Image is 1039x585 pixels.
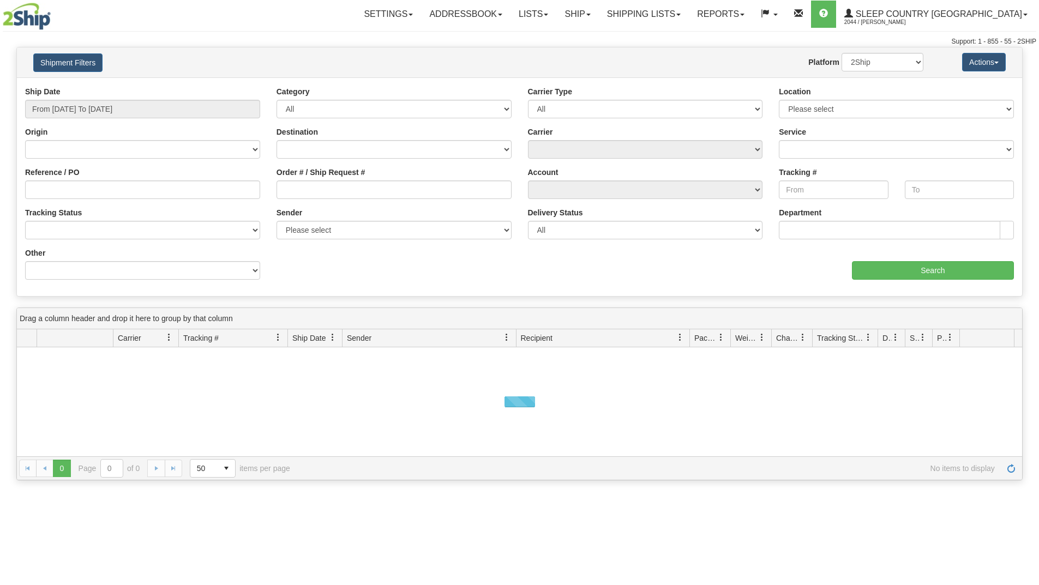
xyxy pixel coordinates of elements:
[277,126,318,137] label: Destination
[817,333,864,343] span: Tracking Status
[712,328,730,347] a: Packages filter column settings
[808,57,839,68] label: Platform
[528,207,583,218] label: Delivery Status
[844,17,926,28] span: 2044 / [PERSON_NAME]
[421,1,511,28] a: Addressbook
[1002,460,1020,477] a: Refresh
[794,328,812,347] a: Charge filter column settings
[190,459,290,478] span: items per page
[779,86,810,97] label: Location
[735,333,758,343] span: Weight
[599,1,689,28] a: Shipping lists
[277,207,302,218] label: Sender
[671,328,689,347] a: Recipient filter column settings
[356,1,421,28] a: Settings
[689,1,753,28] a: Reports
[779,167,816,178] label: Tracking #
[886,328,905,347] a: Delivery Status filter column settings
[160,328,178,347] a: Carrier filter column settings
[269,328,287,347] a: Tracking # filter column settings
[323,328,342,347] a: Ship Date filter column settings
[910,333,919,343] span: Shipment Issues
[941,328,959,347] a: Pickup Status filter column settings
[118,333,141,343] span: Carrier
[25,248,45,258] label: Other
[511,1,556,28] a: Lists
[292,333,326,343] span: Ship Date
[25,86,61,97] label: Ship Date
[859,328,878,347] a: Tracking Status filter column settings
[1014,237,1038,348] iframe: chat widget
[497,328,516,347] a: Sender filter column settings
[779,207,821,218] label: Department
[218,460,235,477] span: select
[25,126,47,137] label: Origin
[556,1,598,28] a: Ship
[197,463,211,474] span: 50
[521,333,552,343] span: Recipient
[528,126,553,137] label: Carrier
[779,180,888,199] input: From
[3,37,1036,46] div: Support: 1 - 855 - 55 - 2SHIP
[277,86,310,97] label: Category
[914,328,932,347] a: Shipment Issues filter column settings
[753,328,771,347] a: Weight filter column settings
[776,333,799,343] span: Charge
[528,167,558,178] label: Account
[25,167,80,178] label: Reference / PO
[937,333,946,343] span: Pickup Status
[79,459,140,478] span: Page of 0
[190,459,236,478] span: Page sizes drop down
[853,9,1022,19] span: Sleep Country [GEOGRAPHIC_DATA]
[836,1,1036,28] a: Sleep Country [GEOGRAPHIC_DATA] 2044 / [PERSON_NAME]
[53,460,70,477] span: Page 0
[183,333,219,343] span: Tracking #
[852,261,1014,280] input: Search
[882,333,892,343] span: Delivery Status
[305,464,995,473] span: No items to display
[528,86,572,97] label: Carrier Type
[3,3,51,30] img: logo2044.jpg
[779,126,806,137] label: Service
[347,333,371,343] span: Sender
[905,180,1014,199] input: To
[17,308,1022,329] div: grid grouping header
[25,207,82,218] label: Tracking Status
[33,53,103,72] button: Shipment Filters
[277,167,365,178] label: Order # / Ship Request #
[962,53,1006,71] button: Actions
[694,333,717,343] span: Packages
